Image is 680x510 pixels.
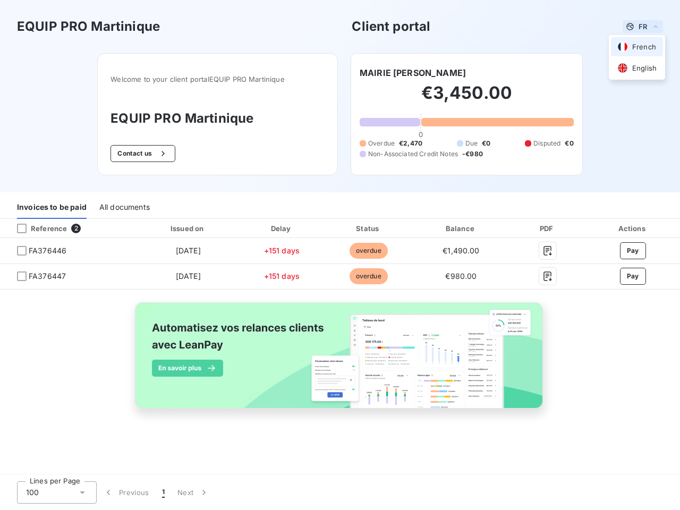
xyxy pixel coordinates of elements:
[326,223,411,234] div: Status
[17,197,87,219] div: Invoices to be paid
[139,223,237,234] div: Issued on
[176,271,201,280] span: [DATE]
[8,224,67,233] div: Reference
[71,224,81,233] span: 2
[415,223,507,234] div: Balance
[99,197,150,219] div: All documents
[17,17,160,36] h3: EQUIP PRO Martinique
[368,149,458,159] span: Non-Associated Credit Notes
[125,296,555,427] img: banner
[171,481,216,504] button: Next
[264,246,300,255] span: +151 days
[156,481,171,504] button: 1
[350,268,388,284] span: overdue
[533,139,560,148] span: Disputed
[352,17,430,36] h3: Client portal
[241,223,322,234] div: Delay
[350,243,388,259] span: overdue
[512,223,584,234] div: PDF
[465,139,478,148] span: Due
[443,246,479,255] span: €1,490.00
[110,109,325,128] h3: EQUIP PRO Martinique
[360,66,466,79] h6: MAIRIE [PERSON_NAME]
[110,75,325,83] span: Welcome to your client portal EQUIP PRO Martinique
[632,42,656,52] span: French
[462,149,483,159] span: -€980
[620,268,646,285] button: Pay
[482,139,490,148] span: €0
[445,271,477,280] span: €980.00
[588,223,678,234] div: Actions
[29,245,66,256] span: FA376446
[399,139,422,148] span: €2,470
[565,139,573,148] span: €0
[620,242,646,259] button: Pay
[162,487,165,498] span: 1
[97,481,156,504] button: Previous
[29,271,66,282] span: FA376447
[264,271,300,280] span: +151 days
[26,487,39,498] span: 100
[368,139,395,148] span: Overdue
[176,246,201,255] span: [DATE]
[632,63,657,73] span: English
[639,22,647,31] span: FR
[360,82,574,114] h2: €3,450.00
[419,130,423,139] span: 0
[110,145,175,162] button: Contact us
